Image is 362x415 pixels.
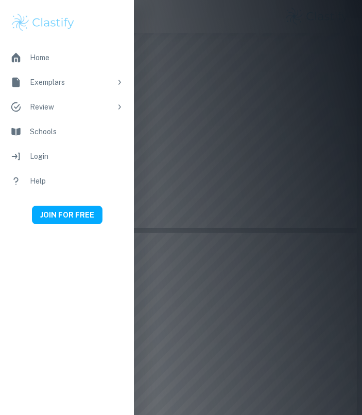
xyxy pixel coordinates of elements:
[32,206,102,224] button: JOIN FOR FREE
[30,126,124,137] div: Schools
[30,52,124,63] div: Home
[30,77,111,88] div: Exemplars
[30,101,111,113] div: Review
[10,12,76,33] img: Clastify logo
[30,175,124,187] div: Help
[30,151,124,162] div: Login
